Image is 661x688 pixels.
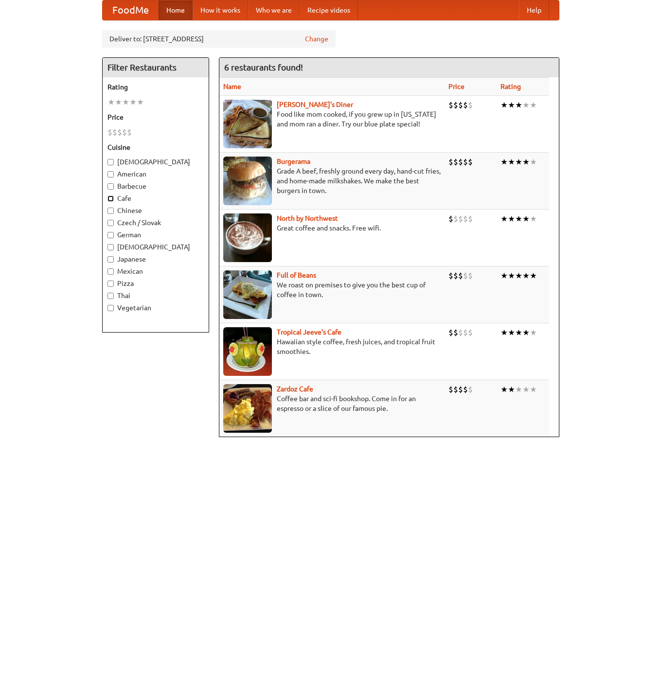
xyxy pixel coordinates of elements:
[522,213,530,224] li: ★
[530,157,537,167] li: ★
[223,394,441,413] p: Coffee bar and sci-fi bookshop. Come in for an espresso or a slice of our famous pie.
[137,97,144,107] li: ★
[500,327,508,338] li: ★
[515,100,522,110] li: ★
[122,97,129,107] li: ★
[508,157,515,167] li: ★
[277,328,341,336] b: Tropical Jeeve's Cafe
[115,97,122,107] li: ★
[277,385,313,393] a: Zardoz Cafe
[117,127,122,138] li: $
[107,142,204,152] h5: Cuisine
[107,291,204,300] label: Thai
[448,83,464,90] a: Price
[107,305,114,311] input: Vegetarian
[224,63,303,72] ng-pluralize: 6 restaurants found!
[515,157,522,167] li: ★
[453,270,458,281] li: $
[463,327,468,338] li: $
[107,232,114,238] input: German
[448,327,453,338] li: $
[463,213,468,224] li: $
[530,213,537,224] li: ★
[468,384,473,395] li: $
[519,0,549,20] a: Help
[223,327,272,376] img: jeeves.jpg
[508,270,515,281] li: ★
[500,384,508,395] li: ★
[448,100,453,110] li: $
[223,100,272,148] img: sallys.jpg
[458,327,463,338] li: $
[102,30,336,48] div: Deliver to: [STREET_ADDRESS]
[468,270,473,281] li: $
[522,327,530,338] li: ★
[458,157,463,167] li: $
[107,218,204,228] label: Czech / Slovak
[223,166,441,195] p: Grade A beef, freshly ground every day, hand-cut fries, and home-made milkshakes. We make the bes...
[223,337,441,356] p: Hawaiian style coffee, fresh juices, and tropical fruit smoothies.
[107,194,204,203] label: Cafe
[107,256,114,263] input: Japanese
[530,327,537,338] li: ★
[107,159,114,165] input: [DEMOGRAPHIC_DATA]
[107,157,204,167] label: [DEMOGRAPHIC_DATA]
[530,384,537,395] li: ★
[223,157,272,205] img: burgerama.jpg
[112,127,117,138] li: $
[448,213,453,224] li: $
[103,58,209,77] h4: Filter Restaurants
[107,169,204,179] label: American
[107,279,204,288] label: Pizza
[223,83,241,90] a: Name
[277,101,353,108] a: [PERSON_NAME]'s Diner
[453,157,458,167] li: $
[463,270,468,281] li: $
[277,271,316,279] a: Full of Beans
[463,157,468,167] li: $
[500,100,508,110] li: ★
[305,34,328,44] a: Change
[107,293,114,299] input: Thai
[515,213,522,224] li: ★
[107,112,204,122] h5: Price
[468,327,473,338] li: $
[458,270,463,281] li: $
[500,157,508,167] li: ★
[448,384,453,395] li: $
[107,97,115,107] li: ★
[448,270,453,281] li: $
[277,158,310,165] b: Burgerama
[522,100,530,110] li: ★
[277,214,338,222] a: North by Northwest
[453,384,458,395] li: $
[223,384,272,433] img: zardoz.jpg
[508,213,515,224] li: ★
[522,384,530,395] li: ★
[107,220,114,226] input: Czech / Slovak
[223,223,441,233] p: Great coffee and snacks. Free wifi.
[129,97,137,107] li: ★
[448,157,453,167] li: $
[468,157,473,167] li: $
[468,213,473,224] li: $
[508,100,515,110] li: ★
[458,213,463,224] li: $
[103,0,159,20] a: FoodMe
[453,327,458,338] li: $
[522,157,530,167] li: ★
[107,268,114,275] input: Mexican
[127,127,132,138] li: $
[223,109,441,129] p: Food like mom cooked, if you grew up in [US_STATE] and mom ran a diner. Try our blue plate special!
[107,281,114,287] input: Pizza
[107,183,114,190] input: Barbecue
[107,266,204,276] label: Mexican
[530,270,537,281] li: ★
[458,100,463,110] li: $
[515,270,522,281] li: ★
[223,280,441,300] p: We roast on premises to give you the best cup of coffee in town.
[500,83,521,90] a: Rating
[522,270,530,281] li: ★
